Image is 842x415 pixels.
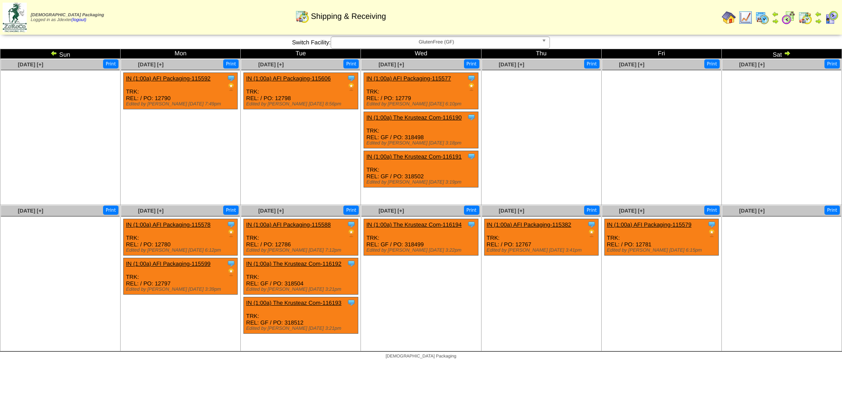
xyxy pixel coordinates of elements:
div: TRK: REL: / PO: 12786 [244,219,358,256]
div: Edited by [PERSON_NAME] [DATE] 3:21pm [246,326,357,331]
img: arrowleft.gif [50,50,57,57]
a: [DATE] [+] [18,61,43,68]
img: PO [347,229,356,238]
img: Tooltip [347,259,356,268]
a: IN (1:00a) AFI Packaging-115579 [607,221,692,228]
span: [DEMOGRAPHIC_DATA] Packaging [31,13,104,18]
button: Print [824,206,840,215]
button: Print [343,206,359,215]
img: arrowleft.gif [815,11,822,18]
img: Tooltip [227,220,235,229]
img: calendarprod.gif [755,11,769,25]
div: Edited by [PERSON_NAME] [DATE] 3:18pm [366,141,478,146]
img: PO [227,229,235,238]
a: [DATE] [+] [739,208,765,214]
div: TRK: REL: GF / PO: 318504 [244,258,358,295]
div: Edited by [PERSON_NAME] [DATE] 7:12pm [246,248,357,253]
img: zoroco-logo-small.webp [3,3,27,32]
button: Print [464,206,479,215]
a: [DATE] [+] [258,208,284,214]
img: PO [347,83,356,91]
a: [DATE] [+] [258,61,284,68]
a: IN (1:00a) AFI Packaging-115599 [126,260,210,267]
span: Logged in as Jdexter [31,13,104,22]
td: Sat [721,49,842,59]
div: Edited by [PERSON_NAME] [DATE] 3:41pm [487,248,598,253]
img: calendarblend.gif [781,11,796,25]
a: IN (1:00a) AFI Packaging-115606 [246,75,331,82]
td: Fri [601,49,721,59]
td: Wed [361,49,481,59]
img: Tooltip [467,152,476,161]
td: Mon [121,49,241,59]
span: [DEMOGRAPHIC_DATA] Packaging [385,354,456,359]
div: Edited by [PERSON_NAME] [DATE] 8:56pm [246,101,357,107]
a: IN (1:00a) AFI Packaging-115592 [126,75,210,82]
img: PO [587,229,596,238]
a: [DATE] [+] [138,61,164,68]
button: Print [103,206,118,215]
img: arrowright.gif [815,18,822,25]
a: IN (1:00a) The Krusteaz Com-116191 [366,153,461,160]
a: [DATE] [+] [499,208,524,214]
div: TRK: REL: / PO: 12781 [604,219,718,256]
button: Print [704,59,720,69]
img: Tooltip [587,220,596,229]
td: Tue [241,49,361,59]
div: TRK: REL: / PO: 12798 [244,73,358,109]
img: PO [467,83,476,91]
img: Tooltip [467,74,476,83]
button: Print [223,206,239,215]
button: Print [464,59,479,69]
div: Edited by [PERSON_NAME] [DATE] 3:39pm [126,287,237,292]
div: TRK: REL: GF / PO: 318512 [244,297,358,334]
a: IN (1:00a) AFI Packaging-115578 [126,221,210,228]
img: arrowright.gif [784,50,791,57]
div: TRK: REL: GF / PO: 318498 [364,112,478,148]
span: Shipping & Receiving [311,12,386,21]
div: Edited by [PERSON_NAME] [DATE] 6:12pm [126,248,237,253]
img: Tooltip [467,113,476,122]
img: Tooltip [347,298,356,307]
span: GlutenFree (GF) [335,37,538,47]
img: PO [707,229,716,238]
a: [DATE] [+] [619,61,644,68]
img: calendarinout.gif [798,11,812,25]
img: Tooltip [347,74,356,83]
a: [DATE] [+] [499,61,524,68]
a: IN (1:00a) AFI Packaging-115382 [487,221,571,228]
img: home.gif [722,11,736,25]
a: [DATE] [+] [378,208,404,214]
img: PO [227,268,235,277]
button: Print [223,59,239,69]
td: Thu [481,49,601,59]
img: Tooltip [707,220,716,229]
button: Print [343,59,359,69]
div: Edited by [PERSON_NAME] [DATE] 6:15pm [607,248,718,253]
a: [DATE] [+] [18,208,43,214]
a: IN (1:00a) AFI Packaging-115577 [366,75,451,82]
div: TRK: REL: / PO: 12779 [364,73,478,109]
img: Tooltip [347,220,356,229]
div: Edited by [PERSON_NAME] [DATE] 6:10pm [366,101,478,107]
a: [DATE] [+] [739,61,765,68]
img: arrowright.gif [772,18,779,25]
img: calendarcustomer.gif [824,11,838,25]
div: TRK: REL: GF / PO: 318499 [364,219,478,256]
div: TRK: REL: / PO: 12797 [124,258,238,295]
a: IN (1:00a) The Krusteaz Com-116194 [366,221,461,228]
a: [DATE] [+] [138,208,164,214]
a: IN (1:00a) The Krusteaz Com-116190 [366,114,461,121]
div: Edited by [PERSON_NAME] [DATE] 3:19pm [366,180,478,185]
a: IN (1:00a) AFI Packaging-115588 [246,221,331,228]
div: TRK: REL: / PO: 12767 [484,219,598,256]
